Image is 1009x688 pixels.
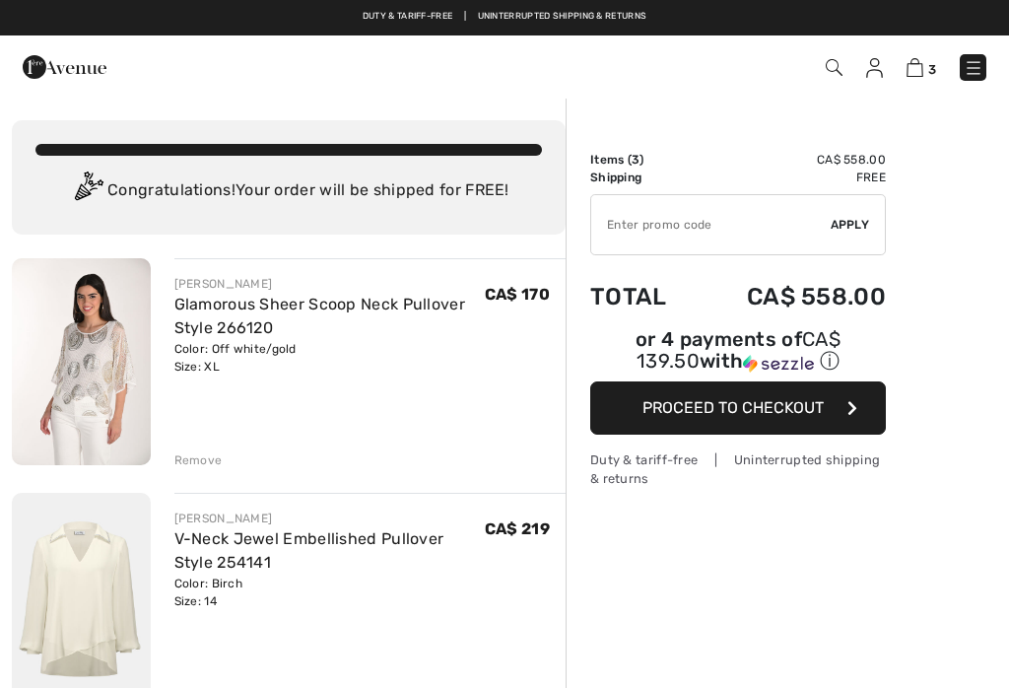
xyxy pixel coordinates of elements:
[174,510,485,527] div: [PERSON_NAME]
[590,263,695,330] td: Total
[831,216,870,234] span: Apply
[35,172,542,211] div: Congratulations! Your order will be shipped for FREE!
[23,47,106,87] img: 1ère Avenue
[907,55,936,79] a: 3
[174,275,485,293] div: [PERSON_NAME]
[866,58,883,78] img: My Info
[590,151,695,169] td: Items ( )
[695,263,886,330] td: CA$ 558.00
[68,172,107,211] img: Congratulation2.svg
[632,153,639,167] span: 3
[590,450,886,488] div: Duty & tariff-free | Uninterrupted shipping & returns
[928,62,936,77] span: 3
[826,59,842,76] img: Search
[591,195,831,254] input: Promo code
[590,381,886,435] button: Proceed to Checkout
[174,451,223,469] div: Remove
[590,169,695,186] td: Shipping
[485,285,550,304] span: CA$ 170
[590,330,886,381] div: or 4 payments ofCA$ 139.50withSezzle Click to learn more about Sezzle
[642,398,824,417] span: Proceed to Checkout
[174,340,485,376] div: Color: Off white/gold Size: XL
[174,529,444,572] a: V-Neck Jewel Embellished Pullover Style 254141
[590,330,886,375] div: or 4 payments of with
[907,58,923,77] img: Shopping Bag
[695,169,886,186] td: Free
[743,355,814,373] img: Sezzle
[964,58,983,78] img: Menu
[695,151,886,169] td: CA$ 558.00
[23,56,106,75] a: 1ère Avenue
[485,519,550,538] span: CA$ 219
[174,575,485,610] div: Color: Birch Size: 14
[174,295,466,337] a: Glamorous Sheer Scoop Neck Pullover Style 266120
[637,327,841,373] span: CA$ 139.50
[12,258,151,465] img: Glamorous Sheer Scoop Neck Pullover Style 266120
